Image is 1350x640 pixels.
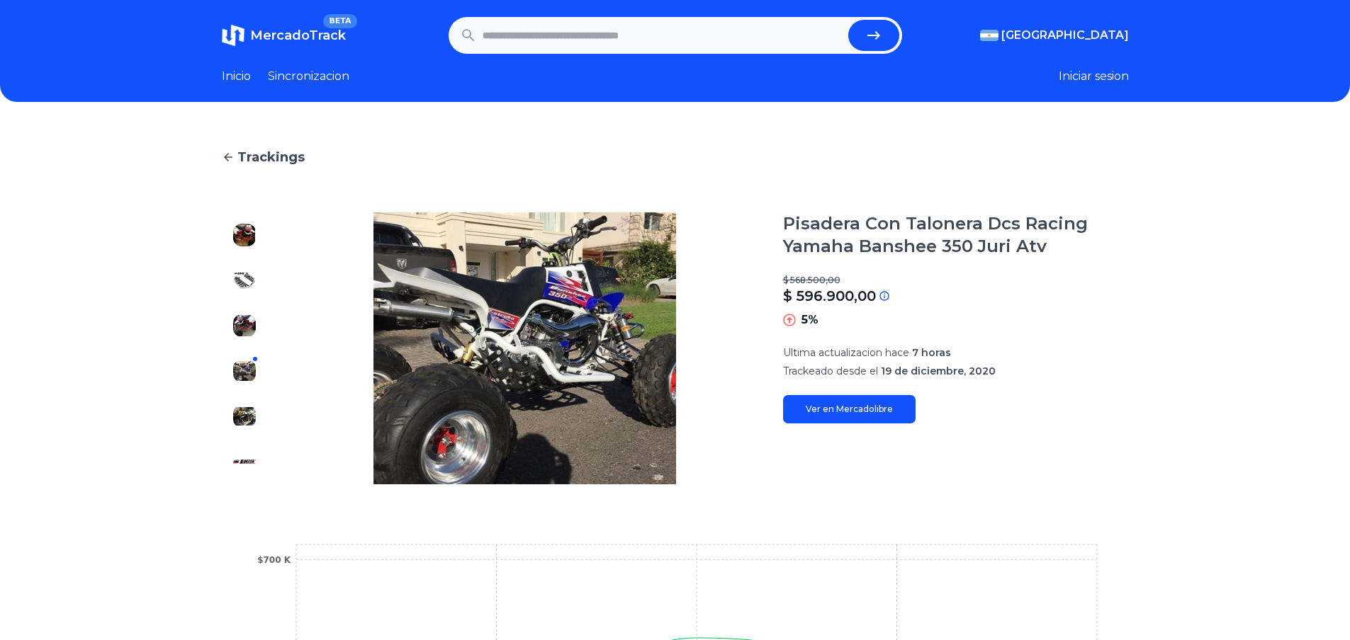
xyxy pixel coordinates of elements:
a: Sincronizacion [268,68,349,85]
a: Inicio [222,68,251,85]
h1: Pisadera Con Talonera Dcs Racing Yamaha Banshee 350 Juri Atv [783,212,1129,258]
img: Pisadera Con Talonera Dcs Racing Yamaha Banshee 350 Juri Atv [233,314,256,337]
span: [GEOGRAPHIC_DATA] [1001,27,1129,44]
img: Pisadera Con Talonera Dcs Racing Yamaha Banshee 350 Juri Atv [233,360,256,382]
tspan: $700 K [257,555,291,565]
img: MercadoTrack [222,24,244,47]
span: MercadoTrack [250,28,346,43]
img: Pisadera Con Talonera Dcs Racing Yamaha Banshee 350 Juri Atv [233,224,256,246]
button: Iniciar sesion [1059,68,1129,85]
a: Ver en Mercadolibre [783,395,916,423]
button: [GEOGRAPHIC_DATA] [980,27,1129,44]
img: Argentina [980,30,999,41]
p: 5% [801,312,819,328]
p: $ 568.500,00 [783,275,1129,286]
span: BETA [323,14,356,28]
span: Ultima actualizacion hace [783,346,909,359]
a: MercadoTrackBETA [222,24,346,47]
img: Pisadera Con Talonera Dcs Racing Yamaha Banshee 350 Juri Atv [233,450,256,473]
img: Pisadera Con Talonera Dcs Racing Yamaha Banshee 350 Juri Atv [296,212,755,484]
span: Trackeado desde el [783,365,878,377]
img: Pisadera Con Talonera Dcs Racing Yamaha Banshee 350 Juri Atv [233,405,256,428]
span: 7 horas [912,346,951,359]
a: Trackings [222,147,1129,167]
span: Trackings [237,147,305,167]
span: 19 de diciembre, 2020 [881,365,996,377]
img: Pisadera Con Talonera Dcs Racing Yamaha Banshee 350 Juri Atv [233,269,256,292]
p: $ 596.900,00 [783,286,876,306]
